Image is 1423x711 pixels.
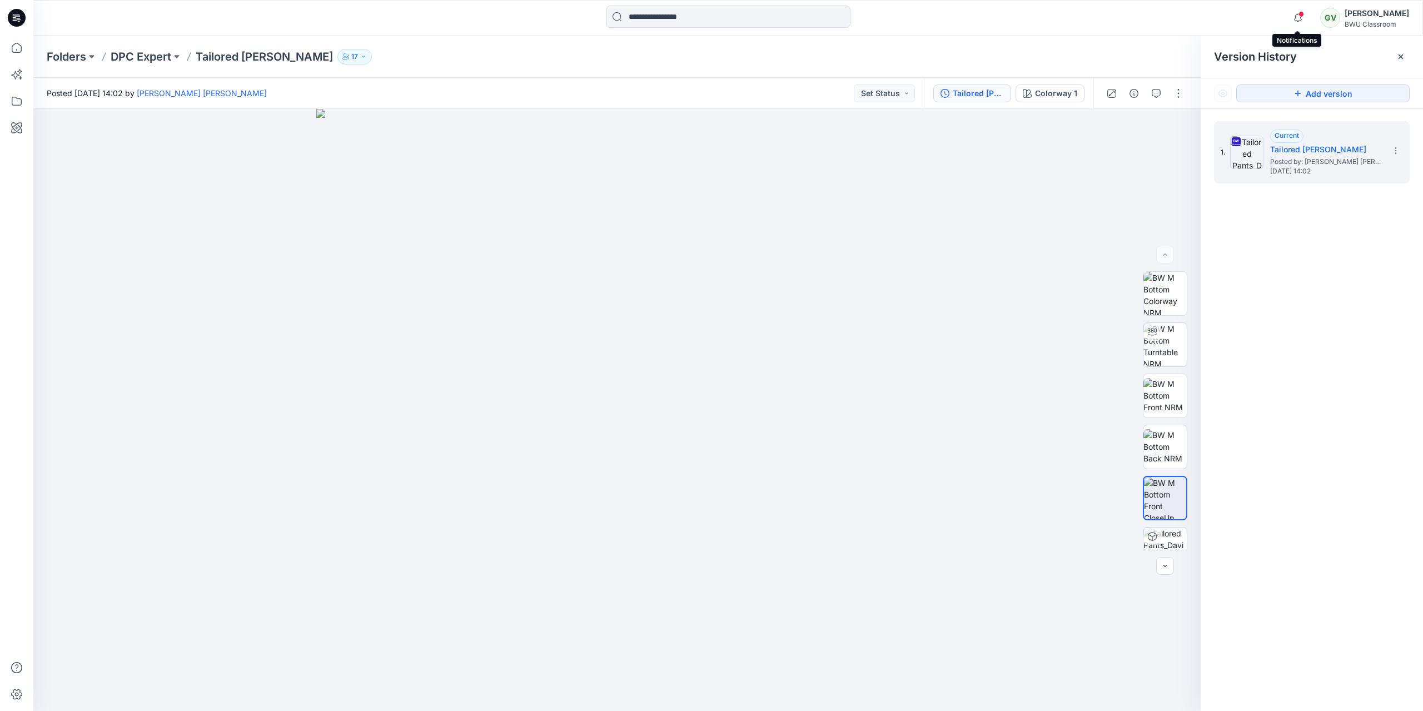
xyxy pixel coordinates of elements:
img: eyJhbGciOiJIUzI1NiIsImtpZCI6IjAiLCJzbHQiOiJzZXMiLCJ0eXAiOiJKV1QifQ.eyJkYXRhIjp7InR5cGUiOiJzdG9yYW... [316,109,918,711]
p: Tailored [PERSON_NAME] [196,49,333,64]
img: BW M Bottom Front CloseUp NRM [1144,477,1186,519]
img: Tailored Pants_David Pradeep Colorway 1 [1143,528,1187,571]
p: 17 [351,51,358,63]
button: 17 [337,49,372,64]
button: Add version [1236,84,1410,102]
span: Posted by: David Pradeep [1270,156,1381,167]
div: [PERSON_NAME] [1345,7,1409,20]
a: [PERSON_NAME] [PERSON_NAME] [137,88,267,98]
span: Current [1275,131,1299,140]
button: Colorway 1 [1016,84,1084,102]
img: BW M Bottom Front NRM [1143,378,1187,413]
button: Close [1396,52,1405,61]
button: Show Hidden Versions [1214,84,1232,102]
div: BWU Classroom [1345,20,1409,28]
h5: Tailored Pants_David Pradeep [1270,143,1381,156]
a: DPC Expert [111,49,171,64]
img: BW M Bottom Back NRM [1143,429,1187,464]
span: 1. [1221,147,1226,157]
span: Posted [DATE] 14:02 by [47,87,267,99]
div: Tailored Pants_David Pradeep [953,87,1004,100]
span: [DATE] 14:02 [1270,167,1381,175]
img: BW M Bottom Turntable NRM [1143,323,1187,366]
button: Tailored [PERSON_NAME] [933,84,1011,102]
img: Tailored Pants_David Pradeep [1230,136,1263,169]
button: Details [1125,84,1143,102]
img: BW M Bottom Colorway NRM [1143,272,1187,315]
span: Version History [1214,50,1297,63]
div: GV [1320,8,1340,28]
div: Colorway 1 [1035,87,1077,100]
a: Folders [47,49,86,64]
